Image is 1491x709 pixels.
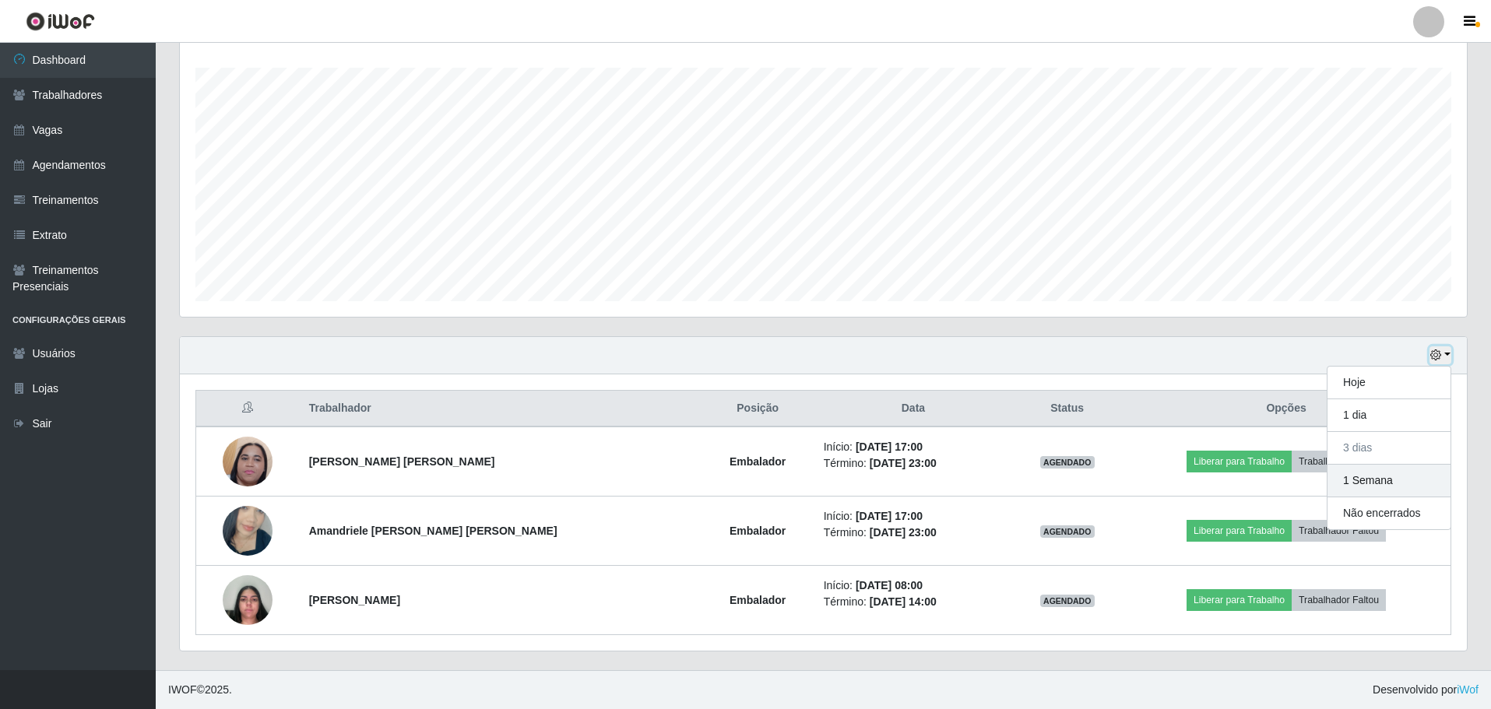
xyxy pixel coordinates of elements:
[824,455,1004,472] li: Término:
[1187,589,1292,611] button: Liberar para Trabalho
[824,439,1004,455] li: Início:
[1187,451,1292,472] button: Liberar para Trabalho
[1292,520,1386,542] button: Trabalhador Faltou
[856,440,923,453] time: [DATE] 17:00
[730,594,786,606] strong: Embalador
[309,525,557,537] strong: Amandriele [PERSON_NAME] [PERSON_NAME]
[824,577,1004,594] li: Início:
[168,682,232,698] span: © 2025 .
[300,391,702,427] th: Trabalhador
[309,455,495,468] strong: [PERSON_NAME] [PERSON_NAME]
[1327,497,1451,529] button: Não encerrados
[1292,589,1386,611] button: Trabalhador Faltou
[309,594,400,606] strong: [PERSON_NAME]
[1040,595,1095,607] span: AGENDADO
[223,486,273,575] img: 1751387088285.jpeg
[702,391,814,427] th: Posição
[814,391,1013,427] th: Data
[223,567,273,633] img: 1744245132038.jpeg
[730,525,786,537] strong: Embalador
[856,510,923,522] time: [DATE] 17:00
[824,508,1004,525] li: Início:
[824,594,1004,610] li: Término:
[1327,465,1451,497] button: 1 Semana
[168,683,197,696] span: IWOF
[223,406,273,517] img: 1739383182576.jpeg
[1122,391,1451,427] th: Opções
[824,525,1004,541] li: Término:
[870,595,937,608] time: [DATE] 14:00
[1327,399,1451,432] button: 1 dia
[1327,367,1451,399] button: Hoje
[26,12,95,31] img: CoreUI Logo
[1457,683,1479,696] a: iWof
[1040,525,1095,538] span: AGENDADO
[1292,451,1386,472] button: Trabalhador Faltou
[730,455,786,468] strong: Embalador
[870,526,937,539] time: [DATE] 23:00
[1012,391,1122,427] th: Status
[1327,432,1451,465] button: 3 dias
[1040,456,1095,469] span: AGENDADO
[870,457,937,469] time: [DATE] 23:00
[1373,682,1479,698] span: Desenvolvido por
[1187,520,1292,542] button: Liberar para Trabalho
[856,579,923,591] time: [DATE] 08:00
